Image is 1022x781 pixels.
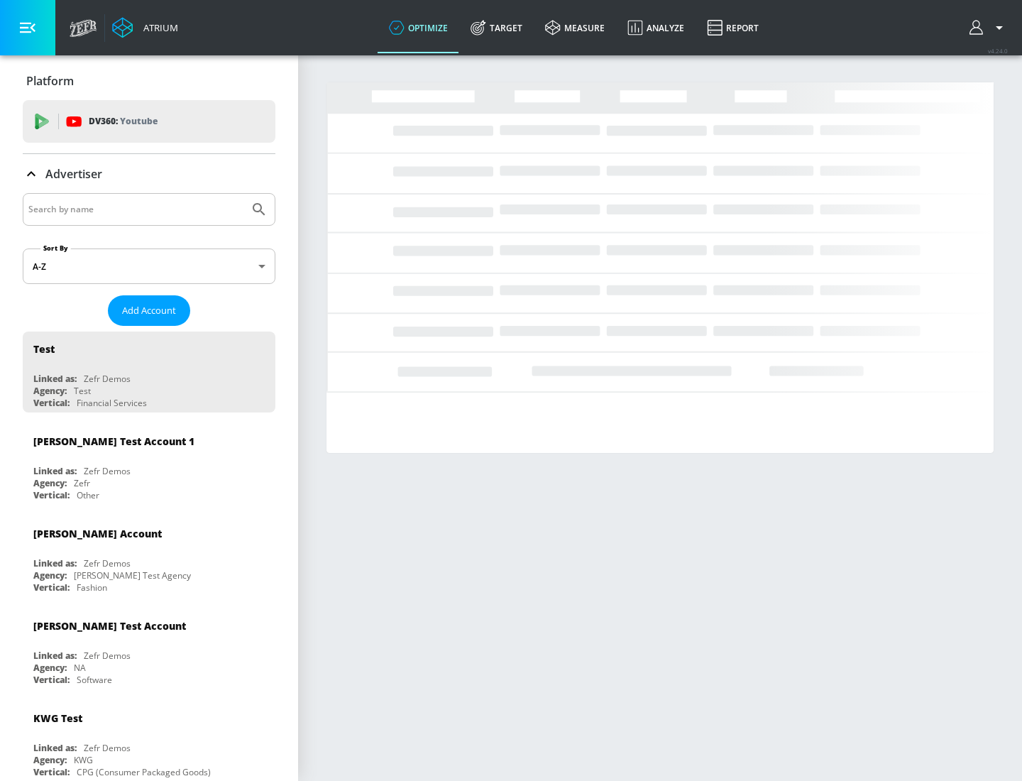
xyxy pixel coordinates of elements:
[23,608,275,689] div: [PERSON_NAME] Test AccountLinked as:Zefr DemosAgency:NAVertical:Software
[122,302,176,319] span: Add Account
[23,424,275,505] div: [PERSON_NAME] Test Account 1Linked as:Zefr DemosAgency:ZefrVertical:Other
[33,766,70,778] div: Vertical:
[74,569,191,581] div: [PERSON_NAME] Test Agency
[33,754,67,766] div: Agency:
[84,650,131,662] div: Zefr Demos
[77,397,147,409] div: Financial Services
[23,248,275,284] div: A-Z
[988,47,1008,55] span: v 4.24.0
[23,61,275,101] div: Platform
[26,73,74,89] p: Platform
[108,295,190,326] button: Add Account
[77,581,107,594] div: Fashion
[120,114,158,129] p: Youtube
[84,465,131,477] div: Zefr Demos
[77,674,112,686] div: Software
[74,754,93,766] div: KWG
[74,477,90,489] div: Zefr
[23,332,275,413] div: TestLinked as:Zefr DemosAgency:TestVertical:Financial Services
[112,17,178,38] a: Atrium
[23,516,275,597] div: [PERSON_NAME] AccountLinked as:Zefr DemosAgency:[PERSON_NAME] Test AgencyVertical:Fashion
[33,342,55,356] div: Test
[23,100,275,143] div: DV360: Youtube
[77,766,211,778] div: CPG (Consumer Packaged Goods)
[33,569,67,581] div: Agency:
[77,489,99,501] div: Other
[33,674,70,686] div: Vertical:
[33,435,194,448] div: [PERSON_NAME] Test Account 1
[84,373,131,385] div: Zefr Demos
[534,2,616,53] a: measure
[23,154,275,194] div: Advertiser
[74,385,91,397] div: Test
[74,662,86,674] div: NA
[84,557,131,569] div: Zefr Demos
[33,527,162,540] div: [PERSON_NAME] Account
[33,742,77,754] div: Linked as:
[89,114,158,129] p: DV360:
[84,742,131,754] div: Zefr Demos
[378,2,459,53] a: optimize
[33,619,186,633] div: [PERSON_NAME] Test Account
[138,21,178,34] div: Atrium
[696,2,770,53] a: Report
[33,581,70,594] div: Vertical:
[33,557,77,569] div: Linked as:
[33,650,77,662] div: Linked as:
[28,200,243,219] input: Search by name
[40,244,71,253] label: Sort By
[33,711,82,725] div: KWG Test
[33,662,67,674] div: Agency:
[33,373,77,385] div: Linked as:
[33,465,77,477] div: Linked as:
[33,489,70,501] div: Vertical:
[616,2,696,53] a: Analyze
[45,166,102,182] p: Advertiser
[33,397,70,409] div: Vertical:
[459,2,534,53] a: Target
[33,477,67,489] div: Agency:
[33,385,67,397] div: Agency:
